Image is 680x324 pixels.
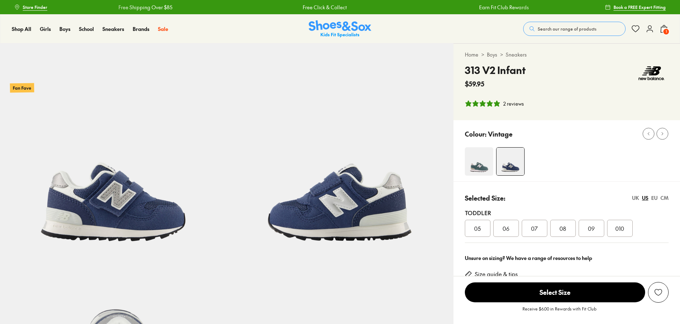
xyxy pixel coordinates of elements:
[302,4,346,11] a: Free Click & Collect
[474,224,481,233] span: 05
[496,148,524,175] img: 4-538806_1
[522,306,596,318] p: Receive $6.00 in Rewards with Fit Club
[465,282,645,303] button: Select Size
[487,51,497,58] a: Boys
[465,129,487,139] p: Colour:
[663,28,670,35] span: 1
[605,1,666,14] a: Book a FREE Expert Fitting
[133,25,149,33] a: Brands
[117,4,171,11] a: Free Shipping Over $85
[465,51,478,58] a: Home
[227,43,453,270] img: 5-538807_1
[465,51,669,58] div: > >
[79,25,94,33] a: School
[12,25,31,32] span: Shop All
[40,25,51,33] a: Girls
[309,20,371,38] img: SNS_Logo_Responsive.svg
[7,276,36,303] iframe: Gorgias live chat messenger
[14,1,47,14] a: Store Finder
[23,4,47,10] span: Store Finder
[102,25,124,32] span: Sneakers
[503,100,524,107] div: 2 reviews
[309,20,371,38] a: Shoes & Sox
[465,100,524,107] button: 5 stars, 2 ratings
[465,193,505,203] p: Selected Size:
[615,224,624,233] span: 010
[642,194,648,202] div: US
[40,25,51,32] span: Girls
[660,194,669,202] div: CM
[102,25,124,33] a: Sneakers
[538,26,596,32] span: Search our range of products
[133,25,149,32] span: Brands
[79,25,94,32] span: School
[632,194,639,202] div: UK
[559,224,566,233] span: 08
[465,282,645,302] span: Select Size
[648,282,669,303] button: Add to Wishlist
[660,21,668,37] button: 1
[503,224,509,233] span: 06
[59,25,70,32] span: Boys
[465,208,669,217] div: Toddler
[158,25,168,32] span: Sale
[475,270,518,278] a: Size guide & tips
[651,194,658,202] div: EU
[59,25,70,33] a: Boys
[465,63,526,78] h4: 313 V2 Infant
[531,224,538,233] span: 07
[158,25,168,33] a: Sale
[10,83,34,92] p: Fan Fave
[506,51,527,58] a: Sneakers
[588,224,595,233] span: 09
[12,25,31,33] a: Shop All
[523,22,626,36] button: Search our range of products
[465,79,484,89] span: $59.95
[465,254,669,262] div: Unsure on sizing? We have a range of resources to help
[478,4,528,11] a: Earn Fit Club Rewards
[634,63,669,84] img: Vendor logo
[465,147,493,176] img: 4-551102_1
[613,4,666,10] span: Book a FREE Expert Fitting
[488,129,512,139] p: Vintage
